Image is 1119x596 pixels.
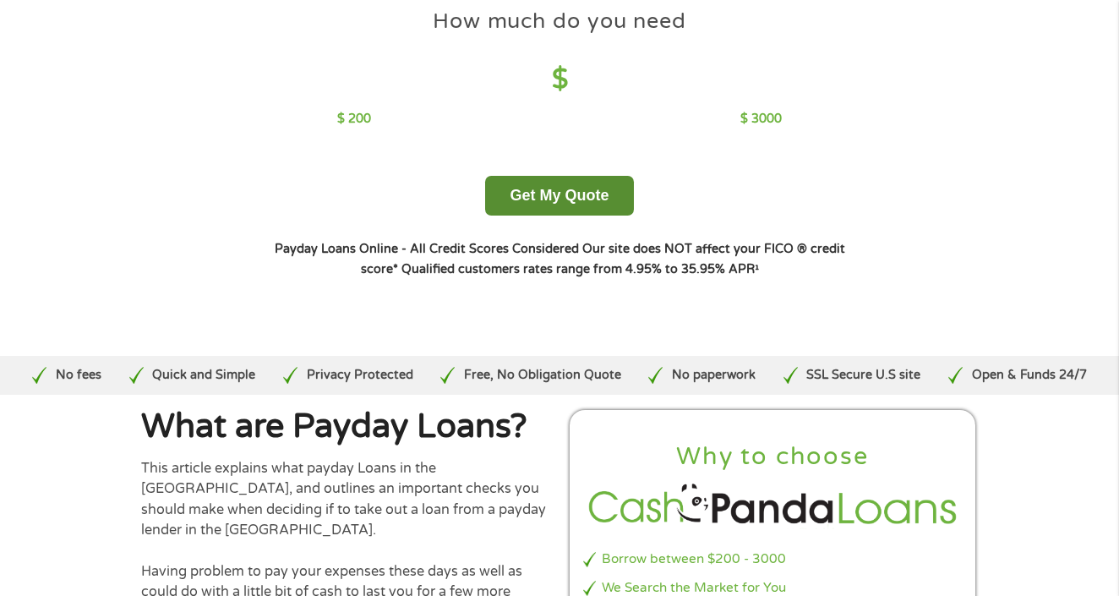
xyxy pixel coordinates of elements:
p: No paperwork [672,366,756,385]
p: Privacy Protected [307,366,413,385]
h4: How much do you need [433,8,686,36]
button: Get My Quote [485,176,633,216]
p: Open & Funds 24/7 [972,366,1087,385]
strong: Our site does NOT affect your FICO ® credit score* [361,242,845,276]
p: $ 3000 [740,110,782,128]
strong: Payday Loans Online - All Credit Scores Considered [275,242,579,256]
p: Free, No Obligation Quote [464,366,621,385]
li: Borrow between $200 - 3000 [583,550,962,569]
h1: What are Payday Loans? [141,410,552,444]
h4: $ [337,63,781,97]
p: SSL Secure U.S site [806,366,920,385]
p: This article explains what payday Loans in the [GEOGRAPHIC_DATA], and outlines an important check... [141,458,552,540]
p: No fees [56,366,101,385]
p: $ 200 [337,110,371,128]
h2: Why to choose [583,441,962,473]
p: Quick and Simple [152,366,255,385]
strong: Qualified customers rates range from 4.95% to 35.95% APR¹ [401,262,759,276]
